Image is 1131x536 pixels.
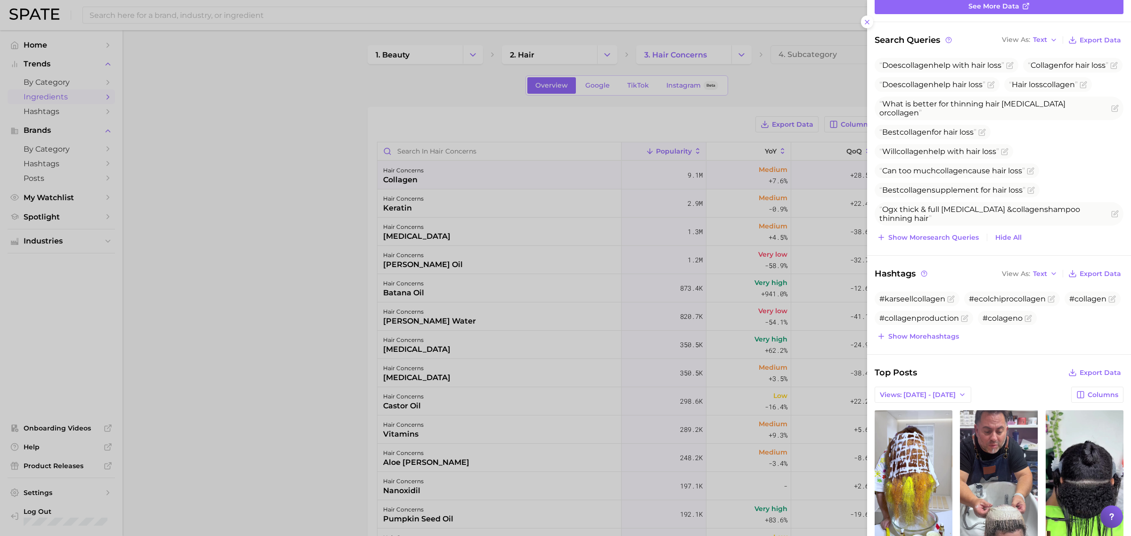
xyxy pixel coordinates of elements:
[1111,210,1119,218] button: Flag as miscategorized or irrelevant
[1048,295,1055,303] button: Flag as miscategorized or irrelevant
[936,166,968,175] span: collagen
[875,231,981,244] button: Show moresearch queries
[1080,369,1121,377] span: Export Data
[969,294,1046,303] span: #ecolchiprocollagen
[1000,268,1060,280] button: View AsText
[1002,37,1030,42] span: View As
[879,186,1025,195] span: Best supplement for hair loss
[987,81,995,89] button: Flag as miscategorized or irrelevant
[1027,167,1034,175] button: Flag as miscategorized or irrelevant
[1033,271,1047,276] span: Text
[968,2,1019,10] span: See more data
[1043,80,1075,89] span: collagen
[1080,36,1121,44] span: Export Data
[1066,33,1123,47] button: Export Data
[875,33,953,47] span: Search Queries
[1066,267,1123,280] button: Export Data
[1066,366,1123,379] button: Export Data
[879,205,1080,223] span: Ogx thick & full [MEDICAL_DATA] & shampoo thinning hair
[1002,271,1030,276] span: View As
[887,108,919,117] span: collagen
[879,61,1004,70] span: Does help with hair loss
[879,166,1025,175] span: Can too much cause hair loss
[879,294,945,303] span: #karseellcollagen
[983,314,1023,323] span: #colageno
[978,129,986,136] button: Flag as miscategorized or irrelevant
[993,231,1024,244] button: Hide All
[902,61,934,70] span: collagen
[961,315,968,322] button: Flag as miscategorized or irrelevant
[1071,387,1123,403] button: Columns
[1001,148,1008,155] button: Flag as miscategorized or irrelevant
[875,387,971,403] button: Views: [DATE] - [DATE]
[1108,295,1116,303] button: Flag as miscategorized or irrelevant
[879,99,1065,117] span: What is better for thinning hair [MEDICAL_DATA] or
[1027,187,1035,194] button: Flag as miscategorized or irrelevant
[888,234,979,242] span: Show more search queries
[896,147,928,156] span: collagen
[1006,62,1014,69] button: Flag as miscategorized or irrelevant
[1028,61,1108,70] span: for hair loss
[1110,62,1118,69] button: Flag as miscategorized or irrelevant
[995,234,1022,242] span: Hide All
[879,147,999,156] span: Will help with hair loss
[1000,34,1060,46] button: View AsText
[1012,205,1044,214] span: collagen
[888,333,959,341] span: Show more hashtags
[879,80,985,89] span: Does help hair loss
[879,314,959,323] span: #collagenproduction
[902,80,934,89] span: collagen
[1111,105,1119,112] button: Flag as miscategorized or irrelevant
[1009,80,1078,89] span: Hair loss
[947,295,955,303] button: Flag as miscategorized or irrelevant
[1069,294,1106,303] span: #collagen
[880,391,956,399] span: Views: [DATE] - [DATE]
[875,267,929,280] span: Hashtags
[875,330,961,343] button: Show morehashtags
[1080,270,1121,278] span: Export Data
[900,186,932,195] span: collagen
[879,128,976,137] span: Best for hair loss
[1024,315,1032,322] button: Flag as miscategorized or irrelevant
[1031,61,1064,70] span: Collagen
[1033,37,1047,42] span: Text
[900,128,932,137] span: collagen
[1088,391,1118,399] span: Columns
[1080,81,1087,89] button: Flag as miscategorized or irrelevant
[875,366,917,379] span: Top Posts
